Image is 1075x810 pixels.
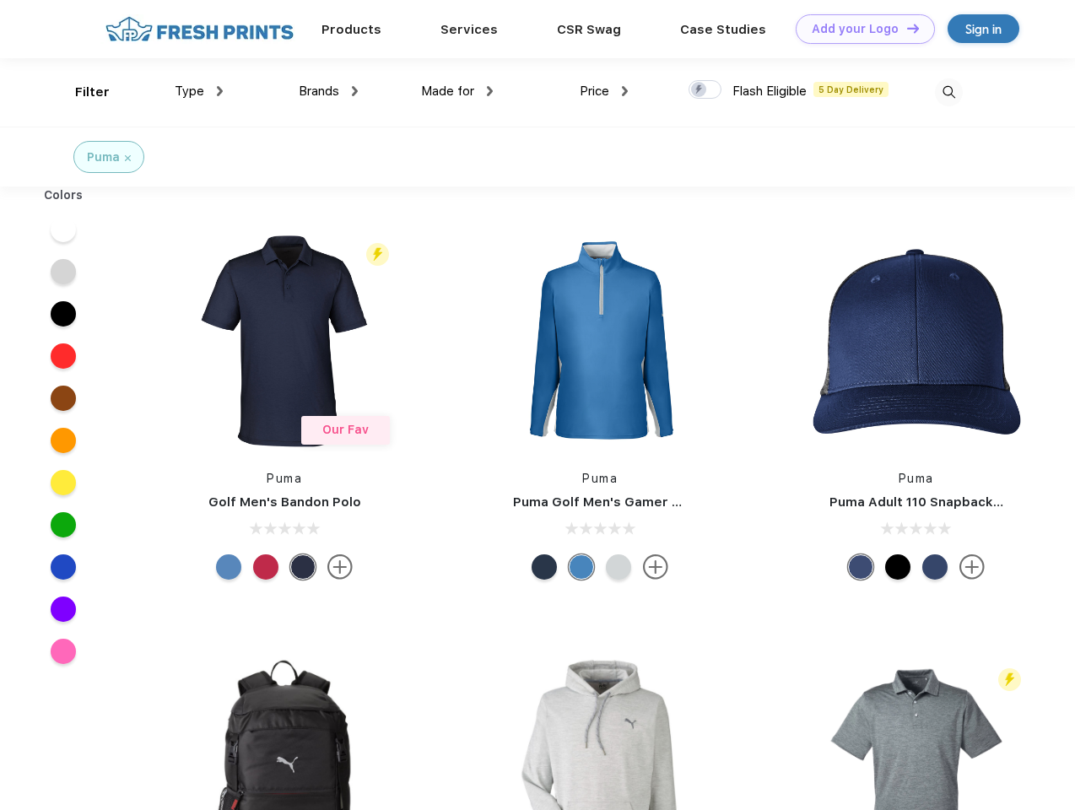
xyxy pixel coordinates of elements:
a: Puma [582,472,618,485]
img: func=resize&h=266 [804,229,1029,453]
div: Navy Blazer [532,554,557,580]
div: Sign in [965,19,1002,39]
a: Golf Men's Bandon Polo [208,494,361,510]
img: flash_active_toggle.svg [366,243,389,266]
img: func=resize&h=266 [172,229,397,453]
a: Services [440,22,498,37]
div: Lake Blue [216,554,241,580]
img: more.svg [643,554,668,580]
span: 5 Day Delivery [813,82,889,97]
img: func=resize&h=266 [488,229,712,453]
span: Flash Eligible [732,84,807,99]
div: Peacoat Qut Shd [848,554,873,580]
span: Made for [421,84,474,99]
div: Colors [31,186,96,204]
a: Puma Golf Men's Gamer Golf Quarter-Zip [513,494,780,510]
a: Puma [267,472,302,485]
a: Products [321,22,381,37]
div: Peacoat with Qut Shd [922,554,948,580]
div: Pma Blk Pma Blk [885,554,910,580]
a: Sign in [948,14,1019,43]
div: Add your Logo [812,22,899,36]
div: Puma [87,148,120,166]
img: more.svg [327,554,353,580]
img: desktop_search.svg [935,78,963,106]
img: DT [907,24,919,33]
span: Our Fav [322,423,369,436]
div: High Rise [606,554,631,580]
a: CSR Swag [557,22,621,37]
img: fo%20logo%202.webp [100,14,299,44]
span: Price [580,84,609,99]
img: dropdown.png [217,86,223,96]
img: dropdown.png [487,86,493,96]
img: dropdown.png [622,86,628,96]
a: Puma [899,472,934,485]
span: Brands [299,84,339,99]
span: Type [175,84,204,99]
img: filter_cancel.svg [125,155,131,161]
div: Filter [75,83,110,102]
img: more.svg [959,554,985,580]
div: Navy Blazer [290,554,316,580]
div: Ski Patrol [253,554,278,580]
div: Bright Cobalt [569,554,594,580]
img: flash_active_toggle.svg [998,668,1021,691]
img: dropdown.png [352,86,358,96]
